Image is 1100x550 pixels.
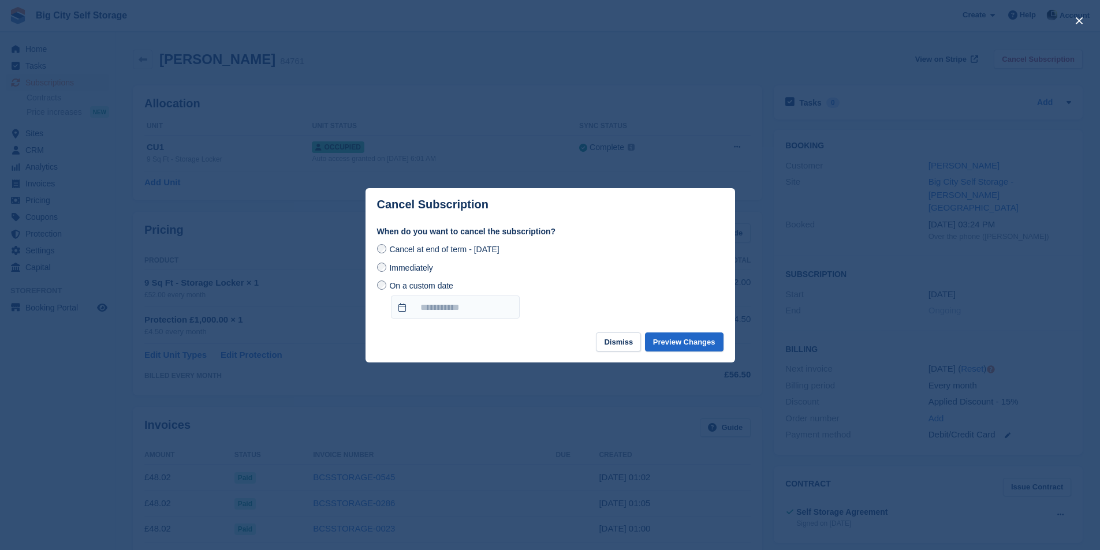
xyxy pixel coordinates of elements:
[377,198,489,211] p: Cancel Subscription
[377,226,724,238] label: When do you want to cancel the subscription?
[596,332,641,351] button: Dismiss
[377,280,386,290] input: On a custom date
[645,332,724,351] button: Preview Changes
[377,263,386,272] input: Immediately
[377,244,386,253] input: Cancel at end of term - [DATE]
[389,281,453,290] span: On a custom date
[391,295,520,319] input: On a custom date
[389,263,432,272] span: Immediately
[389,245,499,254] span: Cancel at end of term - [DATE]
[1070,12,1088,30] button: close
